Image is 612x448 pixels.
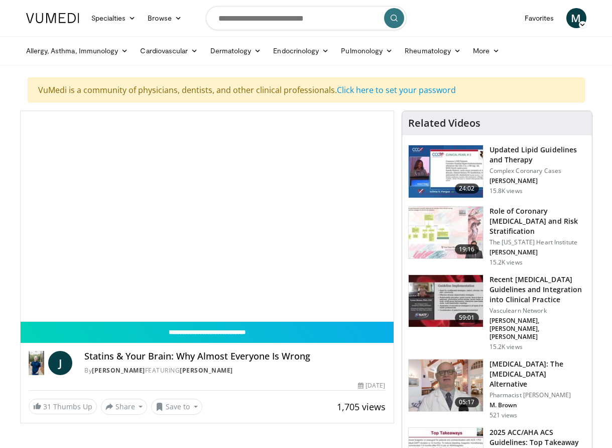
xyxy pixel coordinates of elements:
[409,275,483,327] img: 87825f19-cf4c-4b91-bba1-ce218758c6bb.150x105_q85_crop-smart_upscale.jpg
[409,207,483,259] img: 1efa8c99-7b8a-4ab5-a569-1c219ae7bd2c.150x105_q85_crop-smart_upscale.jpg
[455,184,479,194] span: 24:02
[48,351,72,375] a: J
[267,41,335,61] a: Endocrinology
[84,351,385,362] h4: Statins & Your Brain: Why Almost Everyone Is Wrong
[20,41,135,61] a: Allergy, Asthma, Immunology
[467,41,506,61] a: More
[204,41,268,61] a: Dermatology
[21,111,394,322] video-js: Video Player
[489,359,586,389] h3: [MEDICAL_DATA]: The [MEDICAL_DATA] Alternative
[489,391,586,399] p: Pharmacist [PERSON_NAME]
[489,187,523,195] p: 15.8K views
[408,206,586,266] a: 19:16 Role of Coronary [MEDICAL_DATA] and Risk Stratification The [US_STATE] Heart Institute [PER...
[337,401,386,413] span: 1,705 views
[409,360,483,412] img: ce9609b9-a9bf-4b08-84dd-8eeb8ab29fc6.150x105_q85_crop-smart_upscale.jpg
[335,41,399,61] a: Pulmonology
[337,84,456,96] a: Click here to set your password
[408,117,480,129] h4: Related Videos
[408,359,586,419] a: 05:17 [MEDICAL_DATA]: The [MEDICAL_DATA] Alternative Pharmacist [PERSON_NAME] M. Brown 521 views
[85,8,142,28] a: Specialties
[489,275,586,305] h3: Recent [MEDICAL_DATA] Guidelines and Integration into Clinical Practice
[489,177,586,185] p: [PERSON_NAME]
[489,238,586,246] p: The [US_STATE] Heart Institute
[43,402,51,411] span: 31
[489,307,586,315] p: Vasculearn Network
[455,244,479,254] span: 19:16
[408,145,586,198] a: 24:02 Updated Lipid Guidelines and Therapy Complex Coronary Cases [PERSON_NAME] 15.8K views
[180,366,233,375] a: [PERSON_NAME]
[408,275,586,351] a: 59:01 Recent [MEDICAL_DATA] Guidelines and Integration into Clinical Practice Vasculearn Network ...
[29,399,97,414] a: 31 Thumbs Up
[151,399,202,415] button: Save to
[29,351,45,375] img: Dr. Jordan Rennicke
[489,258,523,266] p: 15.2K views
[489,343,523,351] p: 15.2K views
[489,167,586,175] p: Complex Coronary Cases
[519,8,560,28] a: Favorites
[206,6,407,30] input: Search topics, interventions
[489,317,586,341] p: [PERSON_NAME], [PERSON_NAME], [PERSON_NAME]
[489,411,518,419] p: 521 views
[101,399,148,415] button: Share
[455,313,479,323] span: 59:01
[489,145,586,165] h3: Updated Lipid Guidelines and Therapy
[399,41,467,61] a: Rheumatology
[92,366,145,375] a: [PERSON_NAME]
[489,401,586,409] p: M. Brown
[28,77,585,103] div: VuMedi is a community of physicians, dentists, and other clinical professionals.
[26,13,79,23] img: VuMedi Logo
[566,8,586,28] a: M
[142,8,188,28] a: Browse
[489,248,586,256] p: [PERSON_NAME]
[489,206,586,236] h3: Role of Coronary [MEDICAL_DATA] and Risk Stratification
[84,366,385,375] div: By FEATURING
[409,145,483,198] img: 77f671eb-9394-4acc-bc78-a9f077f94e00.150x105_q85_crop-smart_upscale.jpg
[134,41,204,61] a: Cardiovascular
[358,381,385,390] div: [DATE]
[455,397,479,407] span: 05:17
